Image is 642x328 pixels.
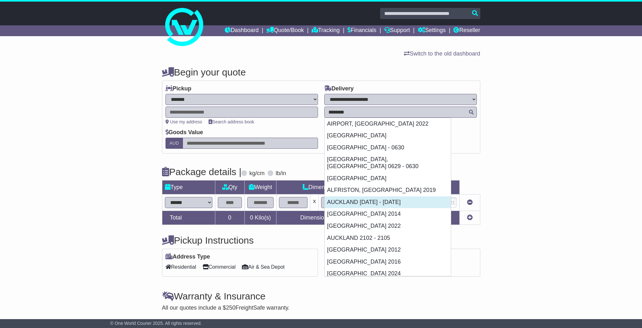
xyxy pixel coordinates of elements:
div: AIRPORT, [GEOGRAPHIC_DATA] 2022 [325,118,451,130]
a: Use my address [165,119,202,124]
span: 250 [226,305,236,311]
h4: Begin your quote [162,67,480,77]
a: Dashboard [225,25,259,36]
td: 0 [215,211,244,225]
span: Commercial [203,262,236,272]
td: Weight [244,180,276,194]
div: [GEOGRAPHIC_DATA] [325,130,451,142]
div: [GEOGRAPHIC_DATA] 2012 [325,244,451,256]
div: [GEOGRAPHIC_DATA] 2014 [325,208,451,220]
div: All our quotes include a $ FreightSafe warranty. [162,305,480,312]
div: [GEOGRAPHIC_DATA] 2022 [325,220,451,232]
a: Support [384,25,410,36]
span: Air & Sea Depot [242,262,285,272]
h4: Warranty & Insurance [162,291,480,301]
label: Delivery [324,85,354,92]
h4: Package details | [162,167,242,177]
div: [GEOGRAPHIC_DATA] - 0630 [325,142,451,154]
div: [GEOGRAPHIC_DATA] 2016 [325,256,451,268]
span: Residential [165,262,196,272]
td: Qty [215,180,244,194]
div: ALFRISTON, [GEOGRAPHIC_DATA] 2019 [325,184,451,196]
div: AUCKLAND [DATE] - [DATE] [325,196,451,208]
a: Remove this item [467,199,473,206]
a: Switch to the old dashboard [404,50,480,57]
div: [GEOGRAPHIC_DATA] 2024 [325,268,451,280]
td: Dimensions (L x W x H) [276,180,394,194]
label: AUD [165,138,183,149]
a: Financials [347,25,376,36]
a: Add new item [467,214,473,221]
td: Kilo(s) [244,211,276,225]
a: Search address book [209,119,254,124]
div: [GEOGRAPHIC_DATA], [GEOGRAPHIC_DATA] 0629 - 0630 [325,154,451,172]
a: Reseller [453,25,480,36]
div: [GEOGRAPHIC_DATA] [325,173,451,185]
span: © One World Courier 2025. All rights reserved. [110,321,202,326]
label: lb/in [276,170,286,177]
div: AUCKLAND 2102 - 2105 [325,232,451,244]
td: Total [162,211,215,225]
label: Pickup [165,85,191,92]
h4: Pickup Instructions [162,235,318,246]
a: Settings [418,25,446,36]
typeahead: Please provide city [324,107,477,118]
td: Type [162,180,215,194]
a: Tracking [312,25,340,36]
a: Quote/Book [266,25,304,36]
span: 0 [250,214,253,221]
td: x [310,194,319,211]
td: Dimensions in Centimetre(s) [276,211,394,225]
label: Address Type [165,253,210,260]
label: Goods Value [165,129,203,136]
label: kg/cm [249,170,264,177]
